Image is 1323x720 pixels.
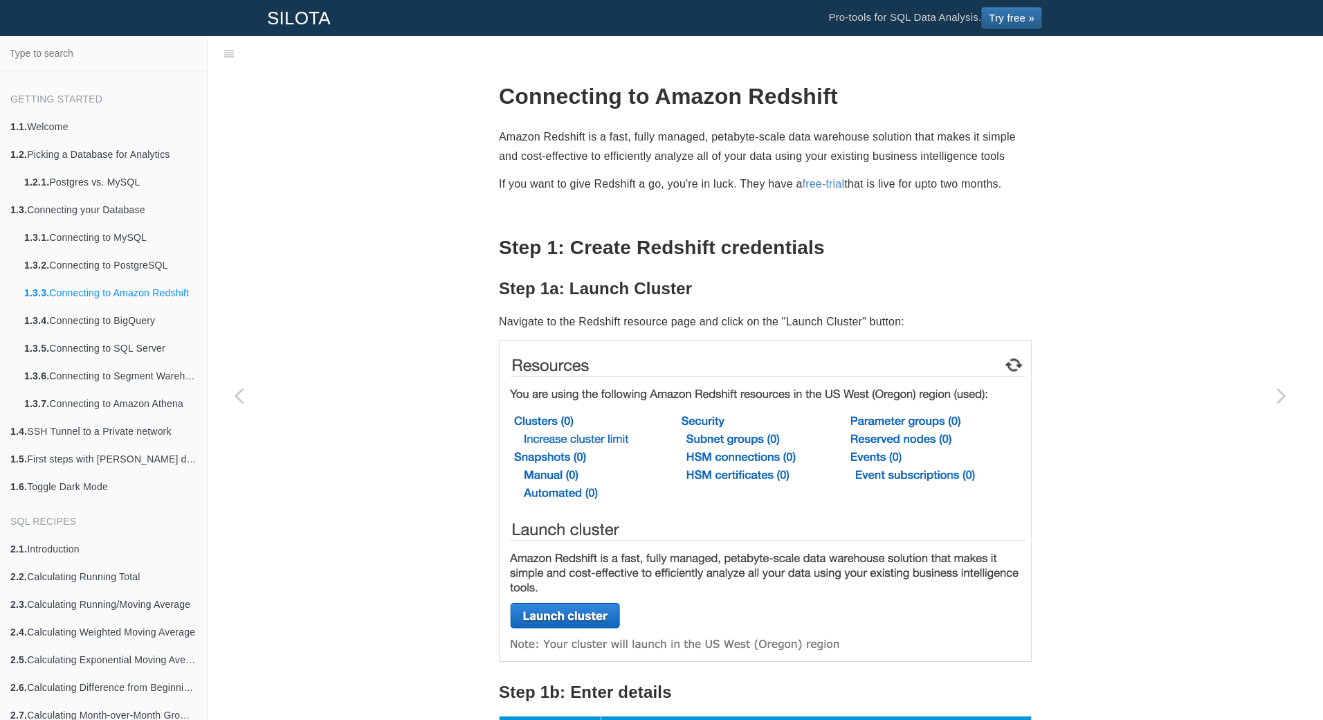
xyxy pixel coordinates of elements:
a: 1.3.7.Connecting to Amazon Athena [14,390,207,417]
b: 1.3.2. [24,260,49,271]
h1: Connecting to Amazon Redshift [499,84,1032,109]
b: 2.2. [10,571,27,582]
p: Amazon Redshift is a fast, fully managed, petabyte-scale data warehouse solution that makes it si... [499,127,1032,165]
a: 1.3.1.Connecting to MySQL [14,224,207,251]
h3: Step 1b: Enter details [499,683,1032,701]
b: 1.6. [10,481,27,492]
b: 1.1. [10,121,27,132]
b: 1.3.1. [24,232,49,243]
b: 2.6. [10,682,27,693]
a: Next page: Connecting to BigQuery [1250,71,1313,720]
b: 1.3.5. [24,343,49,354]
b: 1.3.6. [24,370,49,381]
b: 1.3.4. [24,315,49,326]
b: 1.2.1. [24,177,49,188]
b: 2.3. [10,599,27,610]
a: 1.3.3.Connecting to Amazon Redshift [14,279,207,307]
a: free-trial [803,178,845,190]
b: 1.4. [10,426,27,437]
input: Type to search [4,40,203,66]
a: 1.3.6.Connecting to Segment Warehouse [14,362,207,390]
p: Navigate to the Redshift resource page and click on the "Launch Cluster" button: [499,312,1032,331]
a: 1.3.2.Connecting to PostgreSQL [14,251,207,279]
b: 1.3. [10,204,27,215]
b: 2.1. [10,543,27,555]
p: If you want to give Redshift a go, you're in luck. They have a that is live for upto two months. [499,174,1032,193]
a: SILOTA [257,1,341,35]
iframe: Drift Widget Chat Controller [1254,651,1306,703]
a: 1.3.4.Connecting to BigQuery [14,307,207,334]
b: 2.5. [10,654,27,665]
b: 2.4. [10,627,27,638]
a: 1.2.1.Postgres vs. MySQL [14,168,207,196]
h2: Step 1: Create Redshift credentials [499,237,1032,259]
a: 1.3.5.Connecting to SQL Server [14,334,207,362]
a: Previous page: Connecting to PostgreSQL [208,71,270,720]
li: Pro-tools for SQL Data Analysis. [814,1,1056,35]
b: 1.3.3. [24,287,49,298]
b: 1.3.7. [24,398,49,409]
b: 1.5. [10,453,27,465]
b: 1.2. [10,149,27,160]
a: Try free » [981,7,1042,29]
h3: Step 1a: Launch Cluster [499,280,1032,298]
